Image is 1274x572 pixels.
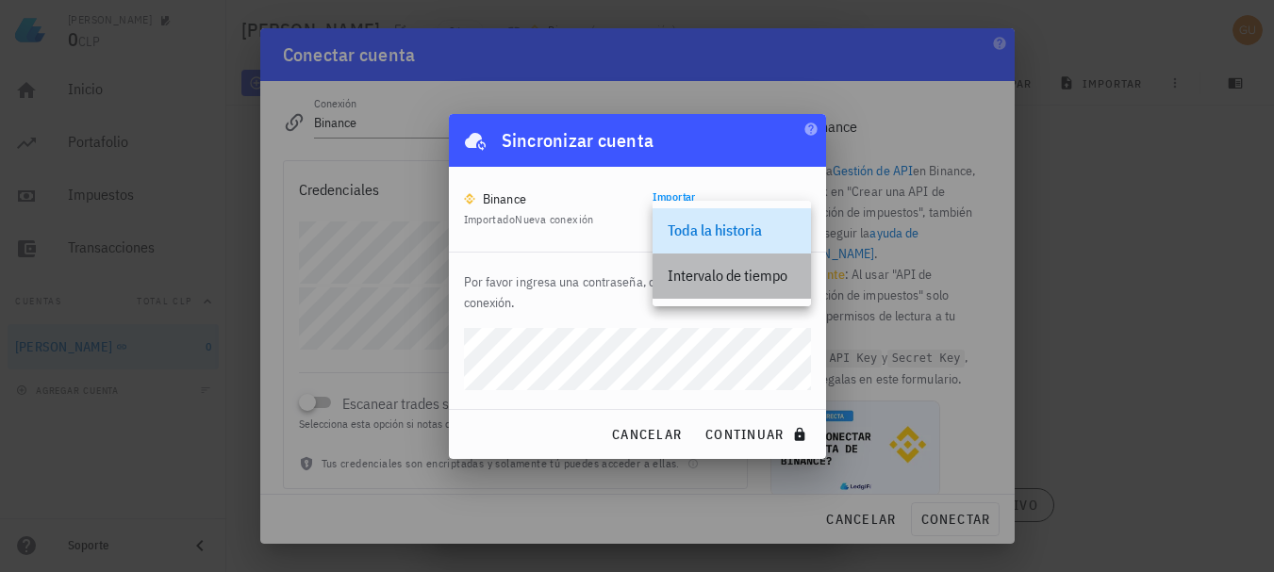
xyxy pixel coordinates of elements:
[704,426,810,443] span: continuar
[464,271,811,313] p: Por favor ingresa una contraseña, con ella encriptaremos la conexión.
[464,212,594,226] span: Importado
[515,212,594,226] span: Nueva conexión
[697,417,818,451] button: continuar
[653,201,811,233] div: ImportarToda la historia
[653,189,696,204] label: Importar
[604,417,689,451] button: cancelar
[502,125,654,155] div: Sincronizar cuenta
[611,426,682,443] span: cancelar
[483,189,527,208] div: Binance
[668,267,796,285] div: Intervalo de tiempo
[668,221,796,239] div: Toda la historia
[464,193,475,204] img: 270.png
